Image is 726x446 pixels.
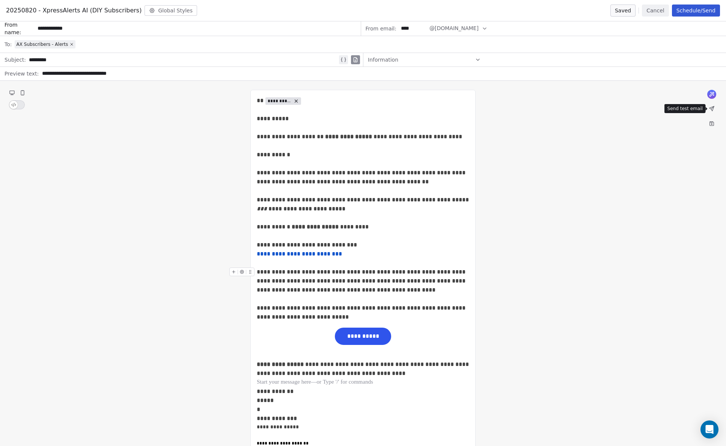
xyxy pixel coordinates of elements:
[366,25,396,32] span: From email:
[5,41,12,48] span: To:
[5,70,39,80] span: Preview text:
[5,21,35,36] span: From name:
[16,41,68,47] span: AX Subscribers - Alerts
[642,5,669,17] button: Cancel
[700,420,718,438] div: Open Intercom Messenger
[368,56,398,63] span: Information
[5,56,26,66] span: Subject:
[429,24,479,32] span: @[DOMAIN_NAME]
[6,6,142,15] span: 20250820 - XpressAlerts AI (DIY Subscribers)
[672,5,720,17] button: Schedule/Send
[610,5,636,17] button: Saved
[145,5,197,16] button: Global Styles
[667,106,703,112] p: Send test email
